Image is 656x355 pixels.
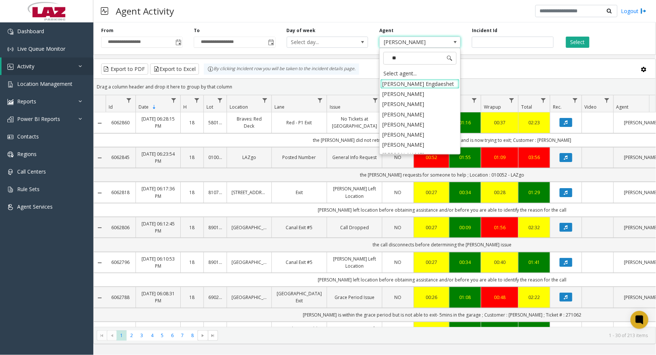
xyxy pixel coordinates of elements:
[621,7,647,15] a: Logout
[486,259,514,266] a: 00:40
[200,333,206,339] span: Go to the next page
[332,154,377,161] a: General Info Request
[395,224,402,231] span: NO
[198,330,208,341] span: Go to the next page
[94,225,106,231] a: Collapse Details
[17,28,44,35] span: Dashboard
[208,224,222,231] a: 890140
[486,119,514,126] div: 00:37
[7,99,13,105] img: 'icon'
[185,259,199,266] a: 18
[486,224,514,231] div: 01:56
[110,224,131,231] a: 6062806
[140,185,176,199] a: [DATE] 06:17:36 PM
[454,259,476,266] div: 00:34
[208,189,222,196] a: 810754
[454,154,476,161] a: 01:55
[17,45,65,52] span: Live Queue Monitor
[7,204,13,210] img: 'icon'
[454,119,476,126] div: 01:16
[523,119,545,126] a: 02:23
[454,294,476,301] a: 01:08
[7,152,13,158] img: 'icon'
[147,330,157,340] span: Page 4
[7,116,13,122] img: 'icon'
[521,104,532,110] span: Total
[17,186,40,193] span: Rule Sets
[419,154,445,161] div: 00:52
[231,325,267,339] a: [STREET_ADDRESS][GEOGRAPHIC_DATA]
[380,150,460,160] li: [PERSON_NAME]
[523,189,545,196] a: 01:29
[332,294,377,301] a: Grace Period Issue
[231,259,267,266] a: [GEOGRAPHIC_DATA]
[419,224,445,231] div: 00:27
[472,27,497,34] label: Incident Id
[17,115,60,122] span: Power BI Reports
[194,27,200,34] label: To
[208,294,222,301] a: 690220
[94,295,106,301] a: Collapse Details
[231,224,267,231] a: [GEOGRAPHIC_DATA]
[523,154,545,161] a: 03:56
[223,332,648,339] kendo-pager-info: 1 - 30 of 213 items
[208,154,222,161] a: 010052
[419,189,445,196] a: 00:27
[469,95,479,105] a: Dur Filter Menu
[7,187,13,193] img: 'icon'
[380,140,460,150] li: [PERSON_NAME]
[332,115,377,130] a: No Tickets at [GEOGRAPHIC_DATA]
[387,189,409,196] a: NO
[379,27,394,34] label: Agent
[94,260,106,266] a: Collapse Details
[17,150,37,158] span: Regions
[150,63,199,75] button: Export to Excel
[112,2,178,20] h3: Agent Activity
[185,189,199,196] a: 18
[187,330,198,340] span: Page 8
[395,294,402,300] span: NO
[109,104,113,110] span: Id
[276,259,322,266] a: Canal Exit #5
[101,63,148,75] button: Export to PDF
[185,119,199,126] a: 18
[538,95,548,105] a: Total Filter Menu
[486,294,514,301] div: 00:48
[486,189,514,196] div: 00:28
[380,130,460,140] li: [PERSON_NAME]
[110,294,131,301] a: 6062788
[174,37,182,47] span: Toggle popup
[140,290,176,304] a: [DATE] 06:08:31 PM
[267,37,275,47] span: Toggle popup
[185,224,199,231] a: 18
[274,104,285,110] span: Lane
[380,89,460,99] li: [PERSON_NAME]
[94,120,106,126] a: Collapse Details
[315,95,325,105] a: Lane Filter Menu
[616,104,629,110] span: Agent
[287,27,316,34] label: Day of week
[419,294,445,301] a: 00:26
[523,224,545,231] a: 02:32
[210,333,216,339] span: Go to the last page
[486,154,514,161] div: 01:09
[287,37,352,47] span: Select day...
[17,98,36,105] span: Reports
[231,189,267,196] a: [STREET_ADDRESS]
[387,294,409,301] a: NO
[192,95,202,105] a: H Filter Menu
[17,168,46,175] span: Call Centers
[101,2,108,20] img: pageIcon
[17,203,53,210] span: Agent Services
[395,154,402,161] span: NO
[454,189,476,196] a: 00:34
[387,259,409,266] a: NO
[380,119,460,130] li: [PERSON_NAME]
[380,37,444,47] span: [PERSON_NAME]
[585,104,597,110] span: Video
